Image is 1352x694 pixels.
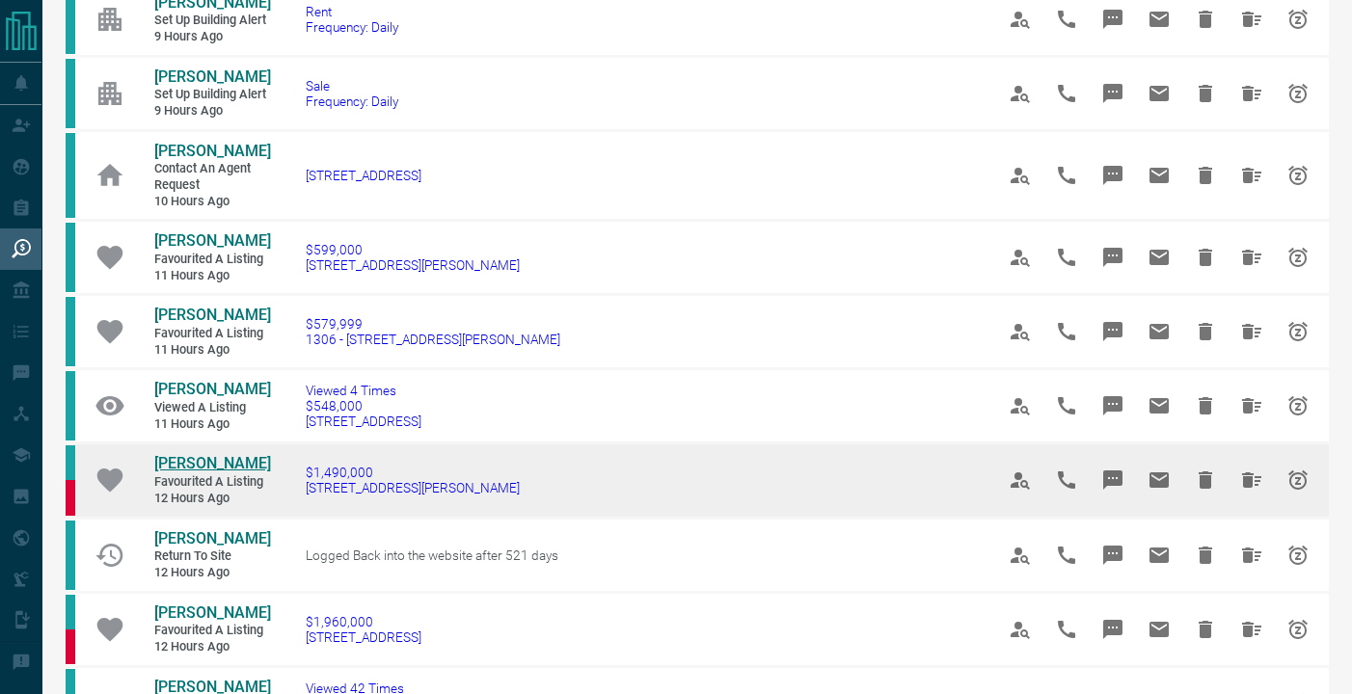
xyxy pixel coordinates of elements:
a: $599,000[STREET_ADDRESS][PERSON_NAME] [306,242,520,273]
span: 10 hours ago [154,194,270,210]
div: condos.ca [66,59,75,128]
span: Hide [1182,457,1229,503]
div: condos.ca [66,297,75,366]
span: Hide All from Ashley Fraser [1229,383,1275,429]
a: [PERSON_NAME] [154,454,270,474]
a: $1,490,000[STREET_ADDRESS][PERSON_NAME] [306,465,520,495]
a: [PERSON_NAME] [154,67,270,88]
span: $579,999 [306,316,560,332]
span: Rent [306,4,398,19]
span: Email [1136,308,1182,355]
span: [PERSON_NAME] [154,529,271,547]
span: 12 hours ago [154,565,270,581]
a: RentFrequency: Daily [306,4,398,35]
span: [PERSON_NAME] [154,380,271,398]
span: View Profile [997,234,1043,280]
span: Snooze [1275,532,1321,578]
a: [PERSON_NAME] [154,603,270,624]
div: condos.ca [66,223,75,292]
span: 11 hours ago [154,416,270,433]
span: [PERSON_NAME] [154,142,271,160]
span: Hide [1182,152,1229,199]
span: Hide All from Sajjita Kundu [1229,606,1275,653]
span: Call [1043,606,1090,653]
span: 12 hours ago [154,639,270,655]
span: 11 hours ago [154,268,270,284]
a: Viewed 4 Times$548,000[STREET_ADDRESS] [306,383,421,429]
span: Message [1090,606,1136,653]
span: Hide [1182,532,1229,578]
a: [PERSON_NAME] [154,380,270,400]
a: [STREET_ADDRESS] [306,168,421,183]
span: Email [1136,383,1182,429]
span: Message [1090,383,1136,429]
span: $1,490,000 [306,465,520,480]
span: View Profile [997,457,1043,503]
span: 9 hours ago [154,29,270,45]
span: $599,000 [306,242,520,257]
span: Call [1043,383,1090,429]
span: Hide All from Ashley Fraser [1229,234,1275,280]
span: [PERSON_NAME] [154,306,271,324]
span: Email [1136,152,1182,199]
div: property.ca [66,480,75,515]
div: property.ca [66,629,75,664]
span: View Profile [997,606,1043,653]
span: 9 hours ago [154,103,270,120]
span: Call [1043,457,1090,503]
span: Hide [1182,606,1229,653]
span: Hide All from Hannah Elmallakh [1229,532,1275,578]
span: 12 hours ago [154,491,270,507]
div: condos.ca [66,133,75,219]
span: Hide All from Ali Beynaghi [1229,70,1275,117]
span: Set up Building Alert [154,13,270,29]
span: Snooze [1275,308,1321,355]
span: [STREET_ADDRESS] [306,629,421,645]
span: Message [1090,152,1136,199]
span: Viewed 4 Times [306,383,421,398]
span: Call [1043,234,1090,280]
a: $1,960,000[STREET_ADDRESS] [306,614,421,645]
span: Message [1090,532,1136,578]
a: $579,9991306 - [STREET_ADDRESS][PERSON_NAME] [306,316,560,347]
span: View Profile [997,308,1043,355]
span: View Profile [997,152,1043,199]
span: Logged Back into the website after 521 days [306,547,558,563]
div: condos.ca [66,371,75,440]
span: $1,960,000 [306,614,421,629]
a: [PERSON_NAME] [154,529,270,549]
span: Hide All from Ashley Fraser [1229,308,1275,355]
span: View Profile [997,383,1043,429]
span: [PERSON_NAME] [154,67,271,86]
span: Hide [1182,234,1229,280]
span: Message [1090,308,1136,355]
span: [STREET_ADDRESS] [306,414,421,429]
span: Call [1043,70,1090,117]
span: Snooze [1275,606,1321,653]
span: Favourited a Listing [154,326,270,342]
span: Hide [1182,308,1229,355]
span: Snooze [1275,234,1321,280]
span: Call [1043,152,1090,199]
div: condos.ca [66,445,75,480]
div: condos.ca [66,520,75,590]
span: Snooze [1275,70,1321,117]
span: Message [1090,234,1136,280]
span: Set up Building Alert [154,87,270,103]
span: Favourited a Listing [154,623,270,639]
span: [PERSON_NAME] [154,603,271,622]
span: Hide [1182,383,1229,429]
a: SaleFrequency: Daily [306,78,398,109]
span: [PERSON_NAME] [154,454,271,472]
span: [STREET_ADDRESS][PERSON_NAME] [306,257,520,273]
span: Viewed a Listing [154,400,270,416]
span: Snooze [1275,383,1321,429]
span: Email [1136,457,1182,503]
span: Email [1136,606,1182,653]
span: View Profile [997,532,1043,578]
span: Call [1043,308,1090,355]
span: Return to Site [154,548,270,565]
span: Snooze [1275,152,1321,199]
span: [PERSON_NAME] [154,231,271,250]
a: [PERSON_NAME] [154,306,270,326]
